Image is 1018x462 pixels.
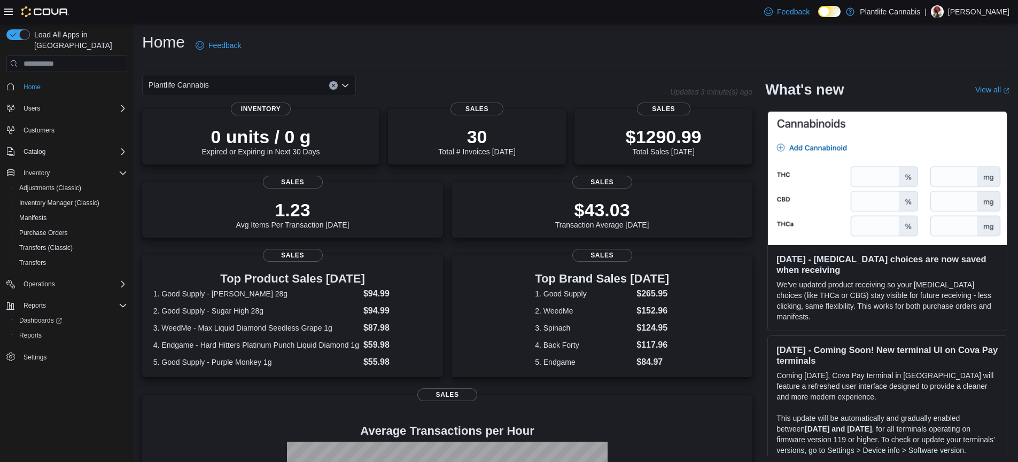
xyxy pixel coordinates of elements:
[24,104,40,113] span: Users
[15,226,72,239] a: Purchase Orders
[30,29,127,51] span: Load All Apps in [GEOGRAPHIC_DATA]
[15,241,77,254] a: Transfers (Classic)
[231,103,291,115] span: Inventory
[15,329,46,342] a: Reports
[417,388,477,401] span: Sales
[153,288,359,299] dt: 1. Good Supply - [PERSON_NAME] 28g
[15,314,127,327] span: Dashboards
[24,169,50,177] span: Inventory
[149,79,209,91] span: Plantlife Cannabis
[19,145,50,158] button: Catalog
[363,339,432,351] dd: $59.98
[1003,88,1009,94] svg: External link
[19,81,45,93] a: Home
[153,323,359,333] dt: 3. WeedMe - Max Liquid Diamond Seedless Grape 1g
[19,102,44,115] button: Users
[24,280,55,288] span: Operations
[818,6,841,17] input: Dark Mode
[15,256,127,269] span: Transfers
[24,147,45,156] span: Catalog
[24,301,46,310] span: Reports
[636,339,669,351] dd: $117.96
[805,425,872,433] strong: [DATE] and [DATE]
[15,241,127,254] span: Transfers (Classic)
[19,123,127,137] span: Customers
[535,340,632,350] dt: 4. Back Forty
[24,83,41,91] span: Home
[555,199,649,229] div: Transaction Average [DATE]
[776,370,998,402] p: Coming [DATE], Cova Pay terminal in [GEOGRAPHIC_DATA] will feature a refreshed user interface des...
[438,126,515,147] p: 30
[2,166,131,181] button: Inventory
[948,5,1009,18] p: [PERSON_NAME]
[11,225,131,240] button: Purchase Orders
[636,287,669,300] dd: $265.95
[19,299,50,312] button: Reports
[2,349,131,365] button: Settings
[19,145,127,158] span: Catalog
[777,6,810,17] span: Feedback
[535,357,632,367] dt: 5. Endgame
[19,259,46,267] span: Transfers
[19,229,68,237] span: Purchase Orders
[765,81,844,98] h2: What's new
[626,126,702,147] p: $1290.99
[15,197,127,209] span: Inventory Manager (Classic)
[535,323,632,333] dt: 3. Spinach
[2,277,131,292] button: Operations
[2,122,131,138] button: Customers
[555,199,649,221] p: $43.03
[208,40,241,51] span: Feedback
[15,197,104,209] a: Inventory Manager (Classic)
[6,74,127,393] nav: Complex example
[19,167,54,179] button: Inventory
[572,176,632,189] span: Sales
[21,6,69,17] img: Cova
[19,102,127,115] span: Users
[15,182,127,194] span: Adjustments (Classic)
[975,85,1009,94] a: View allExternal link
[24,126,55,135] span: Customers
[15,212,127,224] span: Manifests
[202,126,320,147] p: 0 units / 0 g
[637,103,690,115] span: Sales
[19,244,73,252] span: Transfers (Classic)
[860,5,920,18] p: Plantlife Cannabis
[760,1,814,22] a: Feedback
[341,81,349,90] button: Open list of options
[142,32,185,53] h1: Home
[11,313,131,328] a: Dashboards
[776,413,998,456] p: This update will be automatically and gradually enabled between , for all terminals operating on ...
[363,304,432,317] dd: $94.99
[572,249,632,262] span: Sales
[24,353,46,362] span: Settings
[263,249,323,262] span: Sales
[2,298,131,313] button: Reports
[776,279,998,322] p: We've updated product receiving so your [MEDICAL_DATA] choices (like THCa or CBG) stay visible fo...
[19,351,51,364] a: Settings
[19,316,62,325] span: Dashboards
[11,240,131,255] button: Transfers (Classic)
[202,126,320,156] div: Expired or Expiring in Next 30 Days
[263,176,323,189] span: Sales
[19,167,127,179] span: Inventory
[19,278,59,291] button: Operations
[626,126,702,156] div: Total Sales [DATE]
[19,299,127,312] span: Reports
[776,254,998,275] h3: [DATE] - [MEDICAL_DATA] choices are now saved when receiving
[363,356,432,369] dd: $55.98
[329,81,338,90] button: Clear input
[776,344,998,366] h3: [DATE] - Coming Soon! New terminal UI on Cova Pay terminals
[450,103,504,115] span: Sales
[15,256,50,269] a: Transfers
[153,340,359,350] dt: 4. Endgame - Hard Hitters Platinum Punch Liquid Diamond 1g
[2,79,131,94] button: Home
[11,210,131,225] button: Manifests
[19,124,59,137] a: Customers
[19,214,46,222] span: Manifests
[151,425,744,437] h4: Average Transactions per Hour
[153,306,359,316] dt: 2. Good Supply - Sugar High 28g
[153,357,359,367] dt: 5. Good Supply - Purple Monkey 1g
[15,212,51,224] a: Manifests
